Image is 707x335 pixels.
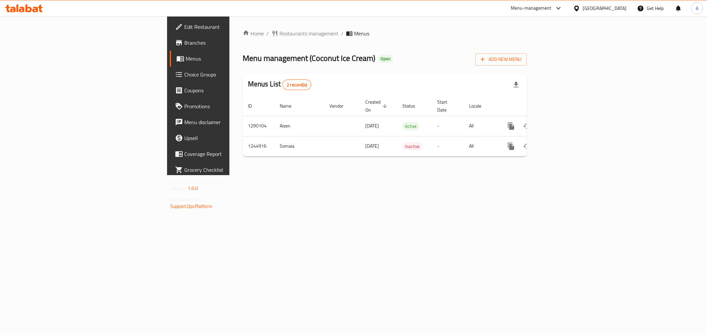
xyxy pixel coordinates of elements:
a: Support.OpsPlatform [170,202,212,211]
span: Grocery Checklist [184,166,280,174]
button: Add New Menu [475,53,527,66]
a: Menu disclaimer [170,114,285,130]
span: Choice Groups [184,71,280,78]
td: Somaia [274,136,324,156]
span: Coupons [184,86,280,94]
a: Menus [170,51,285,67]
a: Edit Restaurant [170,19,285,35]
button: more [503,118,519,134]
button: more [503,138,519,154]
span: [DATE] [365,121,379,130]
a: Branches [170,35,285,51]
span: Open [378,56,393,62]
td: All [464,116,498,136]
span: Created On [365,98,389,114]
table: enhanced table [243,96,572,157]
span: A [696,5,698,12]
span: Start Date [437,98,456,114]
a: Promotions [170,98,285,114]
td: - [432,136,464,156]
span: Menu management ( Coconut Ice Cream ) [243,51,375,66]
span: Coverage Report [184,150,280,158]
div: [GEOGRAPHIC_DATA] [583,5,626,12]
a: Coverage Report [170,146,285,162]
a: Choice Groups [170,67,285,82]
span: Menus [354,29,369,37]
td: All [464,136,498,156]
span: Upsell [184,134,280,142]
span: Get support on: [170,195,201,204]
td: Aizen [274,116,324,136]
span: Active [402,122,419,130]
h2: Menus List [248,79,311,90]
span: [DATE] [365,142,379,150]
span: Restaurants management [279,29,338,37]
span: Vendor [329,102,352,110]
span: Branches [184,39,280,47]
span: Inactive [402,143,422,150]
span: Promotions [184,102,280,110]
div: Menu-management [511,4,552,12]
span: Version: [170,184,187,193]
div: Inactive [402,142,422,150]
th: Actions [498,96,572,116]
a: Grocery Checklist [170,162,285,178]
span: Status [402,102,424,110]
span: Menu disclaimer [184,118,280,126]
span: ID [248,102,261,110]
li: / [341,29,343,37]
span: 1.0.0 [188,184,198,193]
a: Upsell [170,130,285,146]
nav: breadcrumb [243,29,527,37]
a: Restaurants management [271,29,338,37]
td: - [432,116,464,136]
div: Open [378,55,393,63]
span: Menus [186,55,280,63]
span: Edit Restaurant [184,23,280,31]
button: Change Status [519,138,535,154]
button: Change Status [519,118,535,134]
div: Active [402,122,419,130]
span: 2 record(s) [283,82,311,88]
span: Add New Menu [481,55,521,64]
span: Locale [469,102,490,110]
span: Name [280,102,300,110]
div: Export file [508,77,524,93]
div: Total records count [282,79,311,90]
a: Coupons [170,82,285,98]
